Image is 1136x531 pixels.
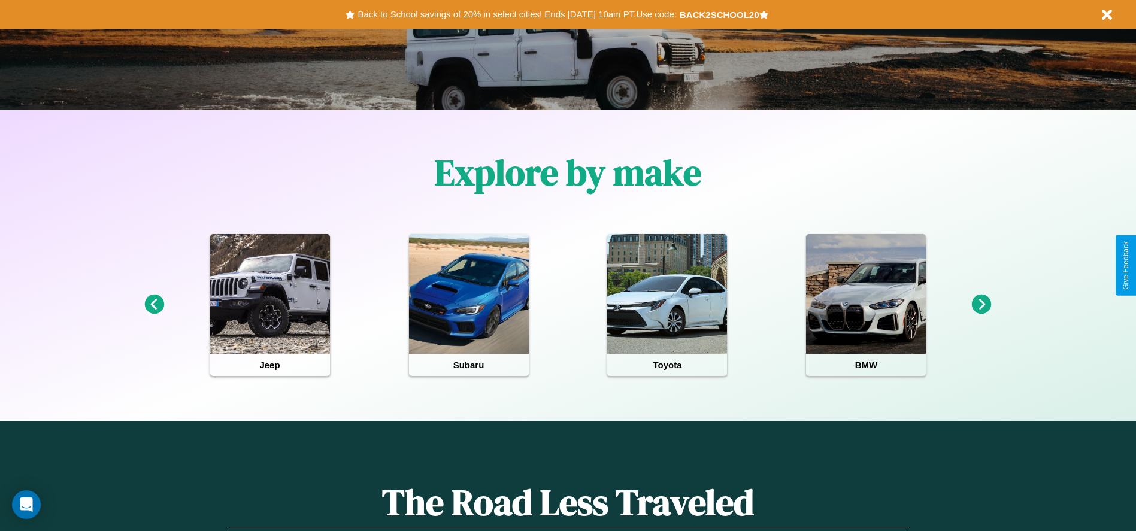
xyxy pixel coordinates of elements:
button: Back to School savings of 20% in select cities! Ends [DATE] 10am PT.Use code: [355,6,679,23]
h1: The Road Less Traveled [227,478,908,527]
div: Open Intercom Messenger [12,490,41,519]
h4: Jeep [210,354,330,376]
div: Give Feedback [1122,241,1130,290]
b: BACK2SCHOOL20 [680,10,759,20]
h4: Subaru [409,354,529,376]
h4: Toyota [607,354,727,376]
h4: BMW [806,354,926,376]
h1: Explore by make [435,148,701,197]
